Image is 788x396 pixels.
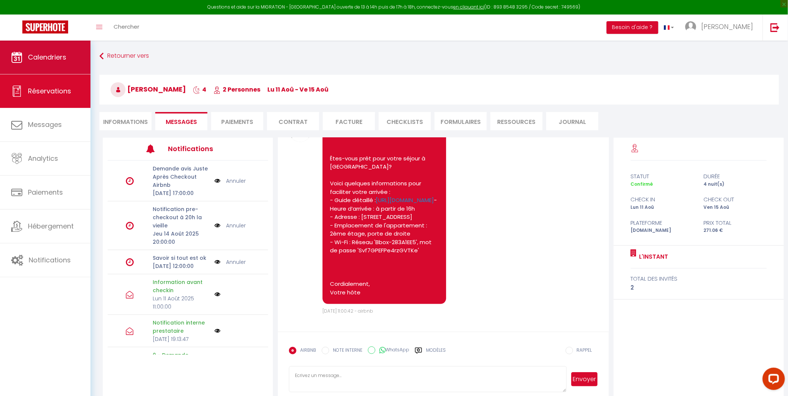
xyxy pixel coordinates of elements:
[267,112,319,130] li: Contrat
[330,129,438,297] pre: Bonjour [PERSON_NAME], Êtes-vous prêt pour votre séjour à [GEOGRAPHIC_DATA]? Voici quelques infor...
[699,218,772,227] div: Prix total
[226,258,246,266] a: Annuler
[699,204,772,211] div: Ven 15 Aoû
[153,189,210,197] p: [DATE] 17:00:00
[28,52,66,62] span: Calendriers
[296,347,316,355] label: AIRBNB
[699,172,772,181] div: durée
[573,347,592,355] label: RAPPEL
[626,227,699,234] div: [DOMAIN_NAME]
[757,365,788,396] iframe: LiveChat chat widget
[680,15,763,41] a: ... [PERSON_NAME]
[168,140,235,157] h3: Notifications
[426,347,446,360] label: Modèles
[699,195,772,204] div: check out
[28,154,58,163] span: Analytics
[631,274,767,283] div: total des invités
[215,291,220,297] img: NO IMAGE
[323,112,375,130] li: Facture
[699,181,772,188] div: 4 nuit(s)
[267,85,328,94] span: lu 11 Aoû - ve 15 Aoû
[153,351,210,376] p: 0 - Demande Confirmation et Contact
[631,181,653,187] span: Confirmé
[114,23,139,31] span: Chercher
[435,112,487,130] li: FORMULAIRES
[99,49,779,63] a: Retourner vers
[28,188,63,197] span: Paiements
[375,346,409,355] label: WhatsApp
[111,84,186,94] span: [PERSON_NAME]
[29,255,71,265] span: Notifications
[454,4,484,10] a: en cliquant ici
[153,254,210,262] p: Savoir si tout est ok
[153,165,210,189] p: Demande avis Juste Après Checkout Airbnb
[153,278,210,294] p: Information avant checkin
[166,118,197,126] span: Messages
[571,372,597,386] button: Envoyer
[28,221,74,231] span: Hébergement
[376,196,434,204] a: [URL][DOMAIN_NAME]
[322,308,373,314] span: [DATE] 11:00:42 - airbnb
[626,195,699,204] div: check in
[215,221,220,230] img: NO IMAGE
[626,218,699,227] div: Plateforme
[626,204,699,211] div: Lun 11 Aoû
[99,112,152,130] li: Informations
[153,294,210,311] p: Lun 11 Août 2025 11:00:00
[770,23,780,32] img: logout
[193,85,206,94] span: 4
[28,120,62,129] span: Messages
[701,22,753,31] span: [PERSON_NAME]
[379,112,431,130] li: CHECKLISTS
[685,21,696,32] img: ...
[226,177,246,185] a: Annuler
[226,221,246,230] a: Annuler
[699,227,772,234] div: 271.06 €
[215,328,220,334] img: NO IMAGE
[108,15,145,41] a: Chercher
[215,177,220,185] img: NO IMAGE
[546,112,598,130] li: Journal
[215,258,220,266] img: NO IMAGE
[631,283,767,292] div: 2
[153,335,210,343] p: [DATE] 19:13:47
[213,85,260,94] span: 2 Personnes
[637,252,668,261] a: L'instant
[22,20,68,33] img: Super Booking
[153,230,210,246] p: Jeu 14 Août 2025 20:00:00
[153,319,210,335] p: Notification interne prestataire
[626,172,699,181] div: statut
[28,86,71,96] span: Réservations
[153,262,210,270] p: [DATE] 12:00:00
[153,205,210,230] p: Notification pre-checkout à 20h la vieille
[490,112,543,130] li: Ressources
[607,21,658,34] button: Besoin d'aide ?
[329,347,362,355] label: NOTE INTERNE
[211,112,263,130] li: Paiements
